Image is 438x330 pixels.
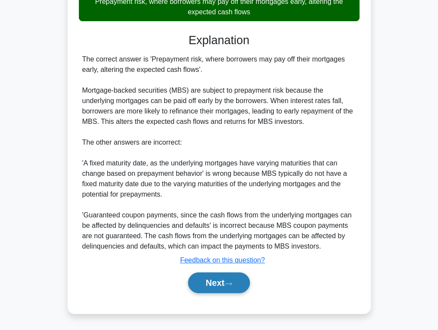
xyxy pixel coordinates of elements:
a: Feedback on this question? [180,256,265,264]
div: The correct answer is 'Prepayment risk, where borrowers may pay off their mortgages early, alteri... [82,54,356,252]
button: Next [188,272,250,293]
h3: Explanation [84,33,354,47]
